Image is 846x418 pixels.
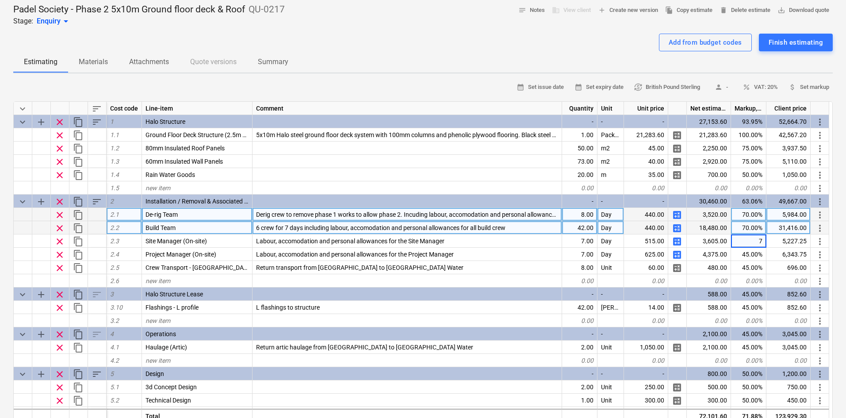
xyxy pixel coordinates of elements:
[54,263,65,273] span: Remove row
[815,316,825,326] span: More actions
[562,195,597,208] div: -
[624,155,668,168] div: 40.00
[562,314,597,327] div: 0.00
[145,131,375,138] span: Ground Floor Deck Structure (2.5m Grid) - Includes 21mm Phenolic Plywood flooring
[61,16,71,27] span: arrow_drop_down
[73,170,84,180] span: Duplicate row
[743,83,750,91] span: percent
[562,128,597,142] div: 1.00
[624,354,668,367] div: 0.00
[672,210,682,220] span: Manage detailed breakdown for the row
[574,83,582,91] span: calendar_month
[110,184,119,192] span: 1.5
[815,263,825,273] span: More actions
[597,115,624,128] div: -
[731,274,766,288] div: 0.00%
[815,236,825,247] span: More actions
[731,128,766,142] div: 100.00%
[624,261,668,274] div: 60.00
[731,115,766,128] div: 93.95%
[562,394,597,407] div: 1.00
[54,117,65,127] span: Remove row
[597,195,624,208] div: -
[766,221,811,234] div: 31,416.00
[731,394,766,407] div: 50.00%
[597,208,624,221] div: Day
[110,158,119,165] span: 1.3
[815,276,825,287] span: More actions
[54,130,65,141] span: Remove row
[687,274,731,288] div: 0.00
[562,341,597,354] div: 2.00
[517,82,564,92] span: Set issue date
[562,301,597,314] div: 42.00
[743,82,778,92] span: VAT: 20%
[562,221,597,234] div: 42.00
[731,314,766,327] div: 0.00%
[672,263,682,273] span: Manage detailed breakdown for the row
[687,168,731,181] div: 700.00
[73,342,84,353] span: Duplicate row
[766,327,811,341] div: 3,045.00
[73,382,84,393] span: Duplicate row
[739,81,781,94] button: VAT: 20%
[54,157,65,167] span: Remove row
[815,210,825,220] span: More actions
[562,234,597,248] div: 7.00
[672,249,682,260] span: Manage detailed breakdown for the row
[815,249,825,260] span: More actions
[54,342,65,353] span: Remove row
[597,367,624,380] div: -
[54,289,65,300] span: Remove row
[17,196,28,207] span: Collapse category
[731,288,766,301] div: 45.00%
[36,289,46,300] span: Add sub category to row
[624,208,668,221] div: 440.00
[258,57,288,67] p: Summary
[789,83,796,91] span: attach_money
[802,376,846,418] iframe: Chat Widget
[716,4,774,17] button: Delete estimate
[731,261,766,274] div: 45.00%
[54,143,65,154] span: Remove row
[766,261,811,274] div: 696.00
[766,181,811,195] div: 0.00
[687,354,731,367] div: 0.00
[597,327,624,341] div: -
[766,102,811,115] div: Client price
[687,221,731,234] div: 18,480.00
[731,367,766,380] div: 50.00%
[815,356,825,366] span: More actions
[687,142,731,155] div: 2,250.00
[672,395,682,406] span: Manage detailed breakdown for the row
[672,130,682,141] span: Manage detailed breakdown for the row
[54,303,65,313] span: Remove row
[777,5,829,15] span: Download quote
[518,6,526,14] span: notes
[815,183,825,194] span: More actions
[672,236,682,247] span: Manage detailed breakdown for the row
[518,5,545,15] span: Notes
[17,289,28,300] span: Collapse category
[774,4,833,17] button: Download quote
[145,118,185,125] span: Halo Structure
[54,170,65,180] span: Remove row
[777,6,785,14] span: save_alt
[145,184,170,192] span: new item
[687,155,731,168] div: 2,920.00
[815,369,825,380] span: More actions
[624,142,668,155] div: 45.00
[562,155,597,168] div: 73.00
[597,301,624,314] div: [PERSON_NAME]
[574,82,624,92] span: Set expiry date
[731,168,766,181] div: 50.00%
[815,170,825,180] span: More actions
[73,249,84,260] span: Duplicate row
[766,301,811,314] div: 852.60
[562,288,597,301] div: -
[73,289,84,300] span: Duplicate category
[597,168,624,181] div: m
[766,367,811,380] div: 1,200.00
[687,341,731,354] div: 2,100.00
[54,382,65,393] span: Remove row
